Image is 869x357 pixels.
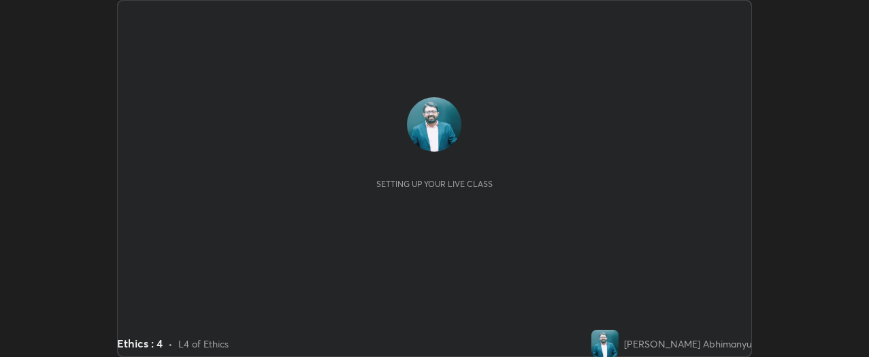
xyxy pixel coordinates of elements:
[376,179,493,189] div: Setting up your live class
[117,335,163,352] div: Ethics : 4
[407,97,461,152] img: 700cc620169a4674a2bf744056d82aa2.jpg
[178,337,229,351] div: L4 of Ethics
[591,330,619,357] img: 700cc620169a4674a2bf744056d82aa2.jpg
[624,337,752,351] div: [PERSON_NAME] Abhimanyu
[168,337,173,351] div: •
